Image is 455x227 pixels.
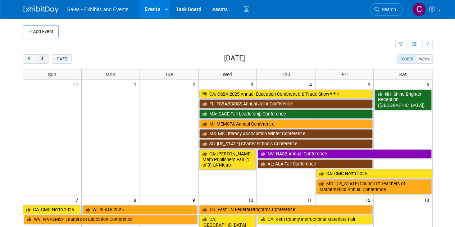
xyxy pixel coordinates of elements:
[75,195,81,204] span: 7
[199,129,373,139] a: MS: MS Literacy Association Winter Conference
[370,3,403,16] a: Search
[258,159,373,169] a: AL: ALA Fall Conference
[199,119,373,129] a: MI: MEMSPA Annual Conference
[258,215,373,224] a: CA: Kern County Instructional Materials Fair
[23,6,59,13] img: ExhibitDay
[282,72,290,77] span: Thu
[199,90,373,99] a: CA: CSBA 2025 Annual Education Conference & Trade Show
[309,80,315,89] span: 4
[374,90,431,110] a: NH: Shine Brighter Reception ([GEOGRAPHIC_DATA])
[367,80,373,89] span: 5
[224,54,245,62] h2: [DATE]
[23,25,59,38] button: Add Event
[399,72,407,77] span: Sat
[364,195,373,204] span: 12
[192,195,198,204] span: 9
[23,54,36,64] button: prev
[192,80,198,89] span: 2
[36,54,49,64] button: next
[105,72,115,77] span: Mon
[397,54,416,64] button: month
[199,205,373,214] a: TN: East TN Federal Programs Conference
[412,3,426,16] img: Christine Lurz
[342,72,347,77] span: Fri
[250,80,256,89] span: 3
[316,169,432,178] a: CA: CMC North 2025
[82,205,197,214] a: WI: SLATE 2025
[306,195,315,204] span: 11
[52,54,71,64] button: [DATE]
[199,139,373,149] a: SC: [US_STATE] Charter Schools Conference
[133,80,140,89] span: 1
[24,215,197,224] a: WV: WVAEMSP Leaders of Education Conference
[223,72,232,77] span: Wed
[247,195,256,204] span: 10
[165,72,173,77] span: Tue
[23,205,81,214] a: CA: CMC North 2025
[67,6,128,12] span: Sales - Exhibits and Events
[416,54,432,64] button: week
[48,72,56,77] span: Sun
[199,149,256,170] a: CA: [PERSON_NAME] Math Publishers Fair (1 of 3) LA Metro
[258,149,431,159] a: NV: NASB Annual Conference
[199,99,373,109] a: FL: FSBA/FADSS Annual Joint Conference
[379,7,396,12] span: Search
[199,109,373,119] a: MA: CACE Fall Leadership Conference
[426,80,432,89] span: 6
[72,80,81,89] span: 30
[423,195,432,204] span: 13
[316,179,432,194] a: MO: [US_STATE] Council of Teachers of Mathematics Annual Conference
[133,195,140,204] span: 8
